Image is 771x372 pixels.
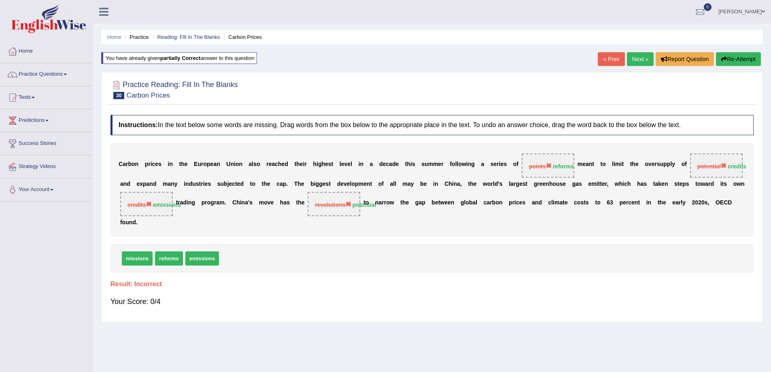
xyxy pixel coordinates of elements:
[724,181,727,187] b: s
[444,181,448,187] b: C
[661,181,665,187] b: e
[497,161,499,167] b: r
[341,161,344,167] b: e
[525,181,527,187] b: t
[323,181,326,187] b: e
[226,161,230,167] b: U
[615,181,619,187] b: w
[733,181,737,187] b: o
[363,181,367,187] b: e
[250,181,252,187] b: t
[457,161,459,167] b: l
[457,181,460,187] b: a
[667,161,671,167] b: p
[249,161,252,167] b: a
[579,181,582,187] b: s
[509,181,510,187] b: l
[514,181,516,187] b: r
[474,181,477,187] b: e
[655,181,658,187] b: a
[686,181,689,187] b: s
[510,181,514,187] b: a
[359,181,363,187] b: m
[614,161,615,167] b: i
[682,181,686,187] b: p
[395,181,396,187] b: l
[420,181,424,187] b: b
[534,181,537,187] b: g
[408,181,411,187] b: a
[556,181,560,187] b: u
[205,181,208,187] b: e
[708,181,710,187] b: r
[132,161,135,167] b: o
[455,161,457,167] b: l
[421,161,425,167] b: s
[0,155,93,176] a: Strategy Videos
[407,161,411,167] b: h
[337,181,341,187] b: d
[344,161,348,167] b: v
[257,161,260,167] b: o
[208,181,211,187] b: s
[435,181,438,187] b: n
[627,181,631,187] b: h
[470,181,474,187] b: h
[382,181,384,187] b: f
[537,181,539,187] b: r
[620,161,622,167] b: i
[405,161,407,167] b: t
[644,181,647,187] b: s
[340,161,341,167] b: l
[589,161,593,167] b: n
[0,86,93,106] a: Tests
[194,161,198,167] b: E
[184,181,185,187] b: i
[663,161,667,167] b: p
[168,181,171,187] b: a
[266,161,268,167] b: r
[395,161,399,167] b: e
[123,181,127,187] b: n
[722,181,724,187] b: t
[272,161,275,167] b: a
[149,181,153,187] b: n
[704,3,712,11] span: 0
[602,161,606,167] b: o
[147,181,150,187] b: a
[185,181,189,187] b: n
[120,181,123,187] b: a
[189,181,193,187] b: d
[591,181,596,187] b: m
[163,181,168,187] b: m
[221,181,224,187] b: u
[705,181,708,187] b: a
[378,181,382,187] b: o
[234,161,236,167] b: i
[275,161,278,167] b: c
[657,161,660,167] b: s
[355,181,359,187] b: p
[295,161,297,167] b: t
[325,161,328,167] b: e
[690,153,743,178] span: Drop target
[711,181,714,187] b: d
[452,161,455,167] b: o
[227,181,229,187] b: j
[201,181,203,187] b: r
[468,181,470,187] b: t
[392,161,396,167] b: d
[607,181,608,187] b: ,
[433,161,438,167] b: m
[0,179,93,199] a: Your Account
[597,181,598,187] b: i
[127,181,130,187] b: d
[612,161,614,167] b: l
[232,181,235,187] b: c
[300,161,303,167] b: e
[379,161,383,167] b: d
[316,181,319,187] b: g
[483,181,487,187] b: w
[630,161,632,167] b: t
[619,181,623,187] b: h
